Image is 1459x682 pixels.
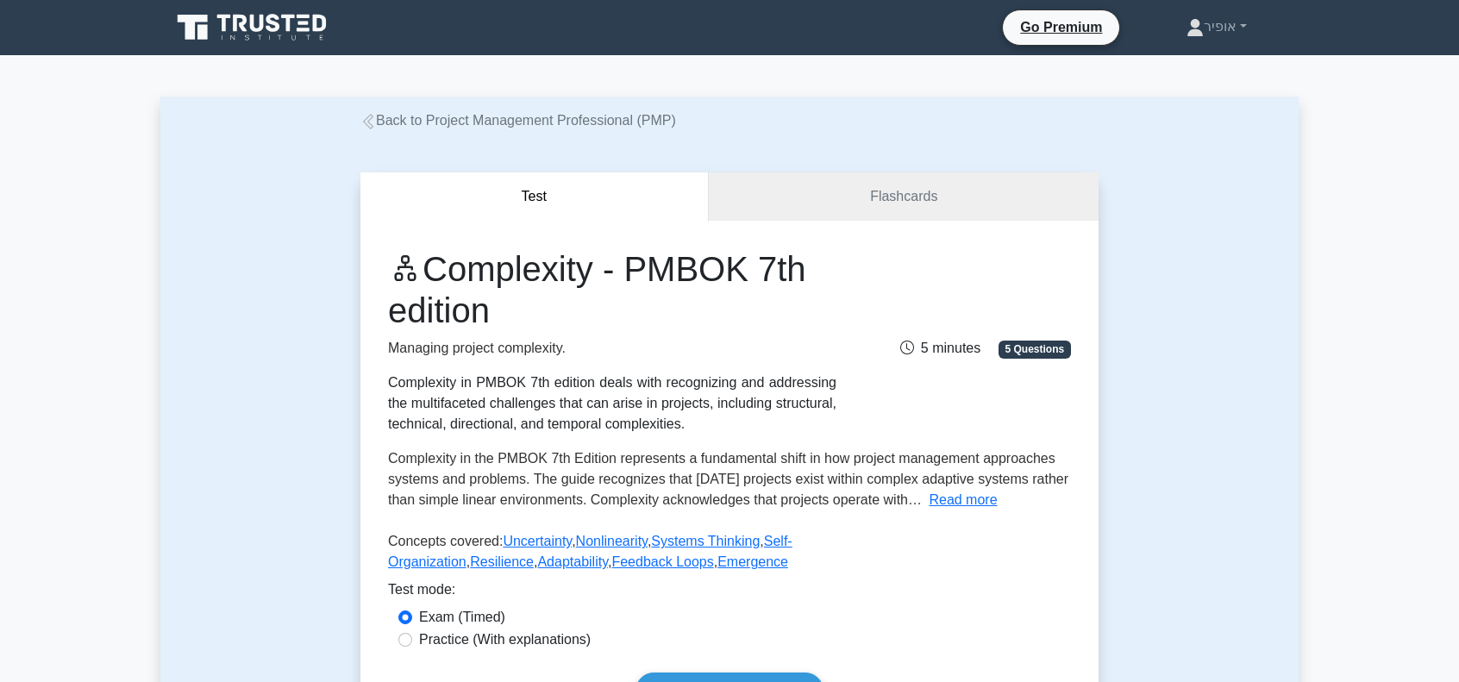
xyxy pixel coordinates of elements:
div: Test mode: [388,579,1071,607]
label: Exam (Timed) [419,607,505,628]
label: Practice (With explanations) [419,629,591,650]
span: 5 minutes [900,341,980,355]
a: Systems Thinking [651,534,760,548]
span: 5 Questions [999,341,1071,358]
span: Complexity in the PMBOK 7th Edition represents a fundamental shift in how project management appr... [388,451,1068,507]
button: Test [360,172,709,222]
a: Feedback Loops [611,554,713,569]
h1: Complexity - PMBOK 7th edition [388,248,836,331]
a: Go Premium [1010,16,1112,38]
p: Concepts covered: , , , , , , , [388,531,1071,579]
a: Uncertainty [503,534,572,548]
a: Resilience [470,554,534,569]
button: Read more [929,490,997,510]
a: Nonlinearity [576,534,648,548]
a: Adaptability [537,554,608,569]
a: Flashcards [709,172,1099,222]
div: Complexity in PMBOK 7th edition deals with recognizing and addressing the multifaceted challenges... [388,372,836,435]
a: Emergence [717,554,788,569]
p: Managing project complexity. [388,338,836,359]
a: Back to Project Management Professional (PMP) [360,113,676,128]
a: אופיר [1145,9,1288,44]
